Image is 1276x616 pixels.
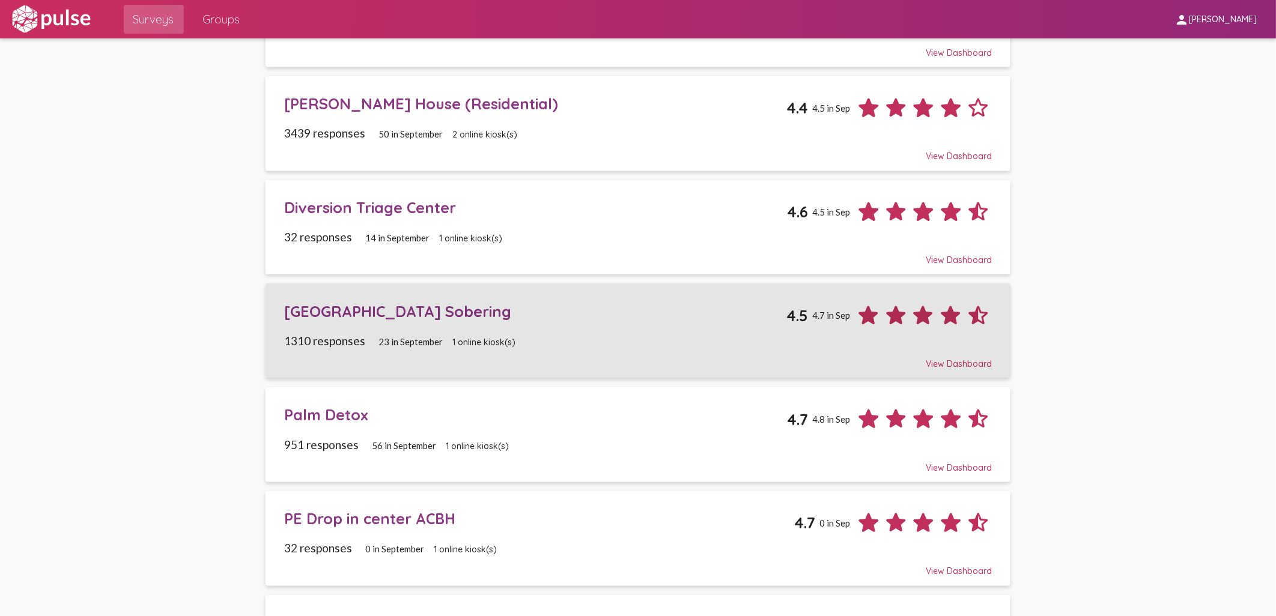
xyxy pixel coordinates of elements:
[794,513,815,532] span: 4.7
[10,4,93,34] img: white-logo.svg
[284,302,786,321] div: [GEOGRAPHIC_DATA] Sobering
[813,414,851,424] span: 4.8 in Sep
[820,518,851,528] span: 0 in Sep
[266,180,1010,275] a: Diversion Triage Center4.64.5 in Sep32 responses14 in September1 online kiosk(s)View Dashboard
[787,410,808,429] span: 4.7
[284,405,787,424] div: Palm Detox
[284,244,992,265] div: View Dashboard
[452,337,515,348] span: 1 online kiosk(s)
[786,306,808,325] span: 4.5
[452,129,517,140] span: 2 online kiosk(s)
[434,544,497,555] span: 1 online kiosk(s)
[284,334,365,348] span: 1310 responses
[366,232,430,243] span: 14 in September
[284,438,359,451] span: 951 responses
[284,541,352,555] span: 32 responses
[372,440,437,451] span: 56 in September
[439,233,502,244] span: 1 online kiosk(s)
[203,8,240,30] span: Groups
[813,310,851,321] span: 4.7 in Sep
[133,8,174,30] span: Surveys
[379,336,443,347] span: 23 in September
[379,128,443,139] span: 50 in September
[813,207,851,217] span: 4.5 in Sep
[813,103,851,113] span: 4.5 in Sep
[786,98,808,117] span: 4.4
[284,348,992,369] div: View Dashboard
[1189,14,1257,25] span: [PERSON_NAME]
[266,387,1010,482] a: Palm Detox4.74.8 in Sep951 responses56 in September1 online kiosk(s)View Dashboard
[284,230,352,244] span: 32 responses
[284,140,992,162] div: View Dashboard
[284,126,365,140] span: 3439 responses
[266,491,1010,586] a: PE Drop in center ACBH4.70 in Sep32 responses0 in September1 online kiosk(s)View Dashboard
[284,555,992,576] div: View Dashboard
[284,509,794,528] div: PE Drop in center ACBH
[193,5,250,34] a: Groups
[124,5,184,34] a: Surveys
[284,451,992,473] div: View Dashboard
[266,283,1010,378] a: [GEOGRAPHIC_DATA] Sobering4.54.7 in Sep1310 responses23 in September1 online kiosk(s)View Dashboard
[1174,13,1189,27] mat-icon: person
[284,198,787,217] div: Diversion Triage Center
[284,94,786,113] div: [PERSON_NAME] House (Residential)
[284,37,992,58] div: View Dashboard
[266,76,1010,171] a: [PERSON_NAME] House (Residential)4.44.5 in Sep3439 responses50 in September2 online kiosk(s)View ...
[1165,8,1266,30] button: [PERSON_NAME]
[446,441,509,451] span: 1 online kiosk(s)
[787,202,808,221] span: 4.6
[366,543,425,554] span: 0 in September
